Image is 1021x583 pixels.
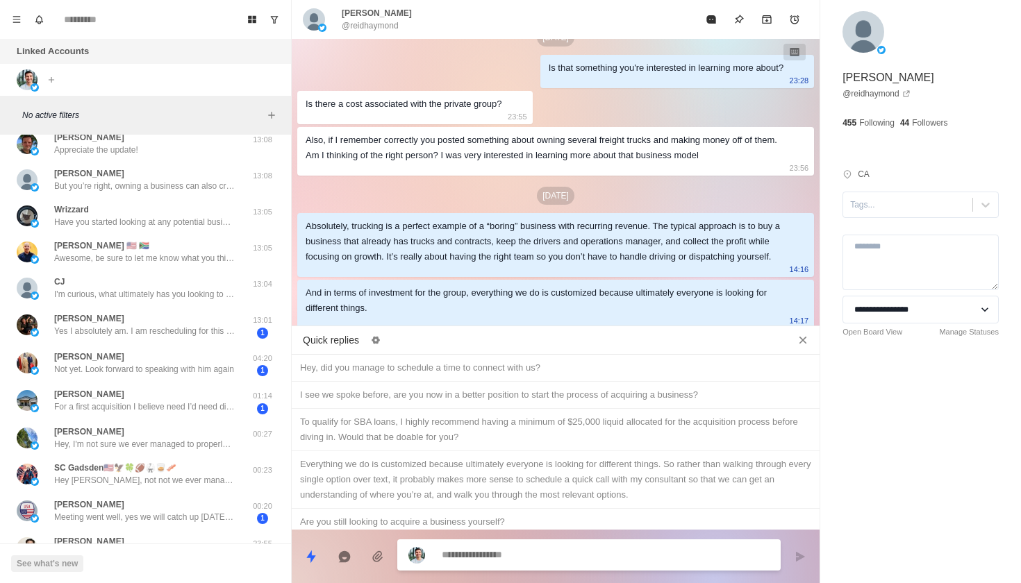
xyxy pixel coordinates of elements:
[17,133,38,154] img: picture
[858,168,870,180] p: CA
[43,71,60,88] button: Add account
[263,107,280,124] button: Add filters
[54,180,235,192] p: But you’re right, owning a business can also create a great opportunity for your kids in the future.
[408,547,425,564] img: picture
[54,462,176,474] p: SC Gadsden🇺🇸🦅🍀🏈🥋🥃🥓
[257,513,268,524] span: 1
[790,160,809,176] p: 23:56
[245,390,280,402] p: 01:14
[257,365,268,376] span: 1
[300,414,811,445] div: To qualify for SBA loans, I highly recommend having a minimum of $25,000 liquid allocated for the...
[786,543,814,571] button: Send message
[31,83,39,92] img: picture
[842,117,856,129] p: 455
[306,133,783,163] div: Also, if I remember correctly you posted something about owning several freight trucks and making...
[245,464,280,476] p: 00:23
[22,109,263,121] p: No active filters
[697,6,725,33] button: Mark as read
[508,109,527,124] p: 23:55
[54,203,89,216] p: Wrizzard
[31,219,39,228] img: picture
[31,441,39,450] img: picture
[31,514,39,523] img: picture
[17,69,38,90] img: picture
[54,239,149,252] p: [PERSON_NAME] 🇺🇸 🇿🇦
[54,350,124,363] p: [PERSON_NAME]
[303,8,325,31] img: picture
[331,543,358,571] button: Reply with AI
[245,538,280,550] p: 23:55
[263,8,285,31] button: Show unread conversations
[31,291,39,300] img: picture
[31,404,39,412] img: picture
[365,329,387,351] button: Edit quick replies
[17,464,38,484] img: picture
[17,353,38,373] img: picture
[842,11,884,53] img: picture
[54,474,235,487] p: Hey [PERSON_NAME], not not we ever managed to reconnect with you, are you still interested in thi...
[900,117,909,129] p: 44
[342,19,399,32] p: @reidhaymond
[6,8,28,31] button: Menu
[364,543,392,571] button: Add media
[54,167,124,180] p: [PERSON_NAME]
[300,514,811,530] div: Are you still looking to acquire a business yourself?
[306,285,783,316] div: And in terms of investment for the group, everything we do is customized because ultimately every...
[17,537,38,558] img: picture
[17,169,38,190] img: picture
[17,428,38,448] img: picture
[912,117,947,129] p: Followers
[31,183,39,192] img: picture
[877,46,886,54] img: picture
[17,500,38,521] img: picture
[300,360,811,375] div: Hey, did you manage to schedule a time to connect with us?
[245,170,280,182] p: 13:08
[54,288,235,301] p: I'm curious, what ultimately has you looking to acquiring a cash-flowing business?
[792,329,814,351] button: Close quick replies
[245,206,280,218] p: 13:05
[306,96,502,112] div: Is there a cost associated with the private group?
[31,328,39,337] img: picture
[17,44,89,58] p: Linked Accounts
[300,457,811,502] div: Everything we do is customized because ultimately everyone is looking for different things. So ra...
[245,314,280,326] p: 13:01
[54,144,138,156] p: Appreciate the update!
[54,438,235,450] p: Hey, I'm not sure we ever managed to properly connect with you, is buying a business still the plan?
[842,87,911,100] a: @reidhaymond
[303,333,359,348] p: Quick replies
[245,500,280,512] p: 00:20
[17,390,38,411] img: picture
[790,73,809,88] p: 23:28
[245,134,280,146] p: 13:08
[31,147,39,155] img: picture
[54,131,124,144] p: [PERSON_NAME]
[790,313,809,328] p: 14:17
[753,6,781,33] button: Archive
[257,328,268,339] span: 1
[306,219,783,264] div: Absolutely, trucking is a perfect example of a “boring” business with recurring revenue. The typi...
[300,387,811,403] div: I see we spoke before, are you now in a better position to start the process of acquiring a busin...
[245,278,280,290] p: 13:04
[17,205,38,226] img: picture
[842,69,934,86] p: [PERSON_NAME]
[54,325,235,337] p: Yes I absolutely am. I am rescheduling for this week.
[257,403,268,414] span: 1
[245,353,280,364] p: 04:20
[54,276,65,288] p: CJ
[17,278,38,298] img: picture
[790,262,809,277] p: 14:16
[31,478,39,486] img: picture
[725,6,753,33] button: Pin
[31,255,39,264] img: picture
[31,366,39,375] img: picture
[537,187,574,205] p: [DATE]
[54,498,124,511] p: [PERSON_NAME]
[54,511,235,523] p: Meeting went well, yes we will catch up [DATE]. Haven’t started yet on the videos. I’ll be going ...
[859,117,895,129] p: Following
[54,400,235,413] p: For a first acquisition I believe need I’d need direction with the finance side (Finding an inves...
[842,326,902,338] a: Open Board View
[54,252,235,264] p: Awesome, be sure to let me know what you think!
[17,314,38,335] img: picture
[54,363,234,375] p: Not yet. Look forward to speaking with him again
[342,7,412,19] p: [PERSON_NAME]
